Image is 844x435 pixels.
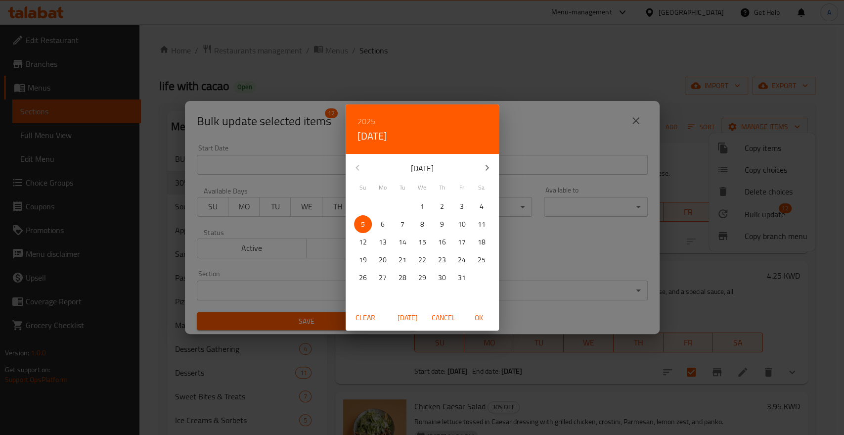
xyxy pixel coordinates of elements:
[433,183,451,192] span: Th
[413,183,431,192] span: We
[440,200,444,213] p: 2
[460,200,464,213] p: 3
[379,254,387,266] p: 20
[433,233,451,251] button: 16
[432,312,455,324] span: Cancel
[458,272,466,284] p: 31
[361,218,365,231] p: 5
[354,269,372,287] button: 26
[354,312,377,324] span: Clear
[418,254,426,266] p: 22
[394,215,411,233] button: 7
[354,251,372,269] button: 19
[453,197,471,215] button: 3
[463,309,495,327] button: OK
[374,215,392,233] button: 6
[438,272,446,284] p: 30
[458,254,466,266] p: 24
[413,251,431,269] button: 22
[354,215,372,233] button: 5
[359,254,367,266] p: 19
[473,233,490,251] button: 18
[394,233,411,251] button: 14
[396,312,420,324] span: [DATE]
[399,254,406,266] p: 21
[374,233,392,251] button: 13
[473,251,490,269] button: 25
[374,251,392,269] button: 20
[478,236,486,248] p: 18
[478,218,486,231] p: 11
[473,183,490,192] span: Sa
[473,197,490,215] button: 4
[350,309,381,327] button: Clear
[418,272,426,284] p: 29
[374,269,392,287] button: 27
[458,218,466,231] p: 10
[357,114,375,128] button: 2025
[369,162,475,174] p: [DATE]
[394,251,411,269] button: 21
[413,215,431,233] button: 8
[359,272,367,284] p: 26
[433,215,451,233] button: 9
[453,269,471,287] button: 31
[473,215,490,233] button: 11
[420,200,424,213] p: 1
[433,197,451,215] button: 2
[379,272,387,284] p: 27
[420,218,424,231] p: 8
[428,309,459,327] button: Cancel
[357,128,387,144] button: [DATE]
[467,312,491,324] span: OK
[394,183,411,192] span: Tu
[413,233,431,251] button: 15
[354,183,372,192] span: Su
[418,236,426,248] p: 15
[400,218,404,231] p: 7
[392,309,424,327] button: [DATE]
[480,200,484,213] p: 4
[478,254,486,266] p: 25
[399,272,406,284] p: 28
[381,218,385,231] p: 6
[379,236,387,248] p: 13
[440,218,444,231] p: 9
[354,233,372,251] button: 12
[438,236,446,248] p: 16
[359,236,367,248] p: 12
[433,251,451,269] button: 23
[453,215,471,233] button: 10
[413,269,431,287] button: 29
[413,197,431,215] button: 1
[394,269,411,287] button: 28
[438,254,446,266] p: 23
[458,236,466,248] p: 17
[399,236,406,248] p: 14
[453,251,471,269] button: 24
[453,233,471,251] button: 17
[453,183,471,192] span: Fr
[433,269,451,287] button: 30
[374,183,392,192] span: Mo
